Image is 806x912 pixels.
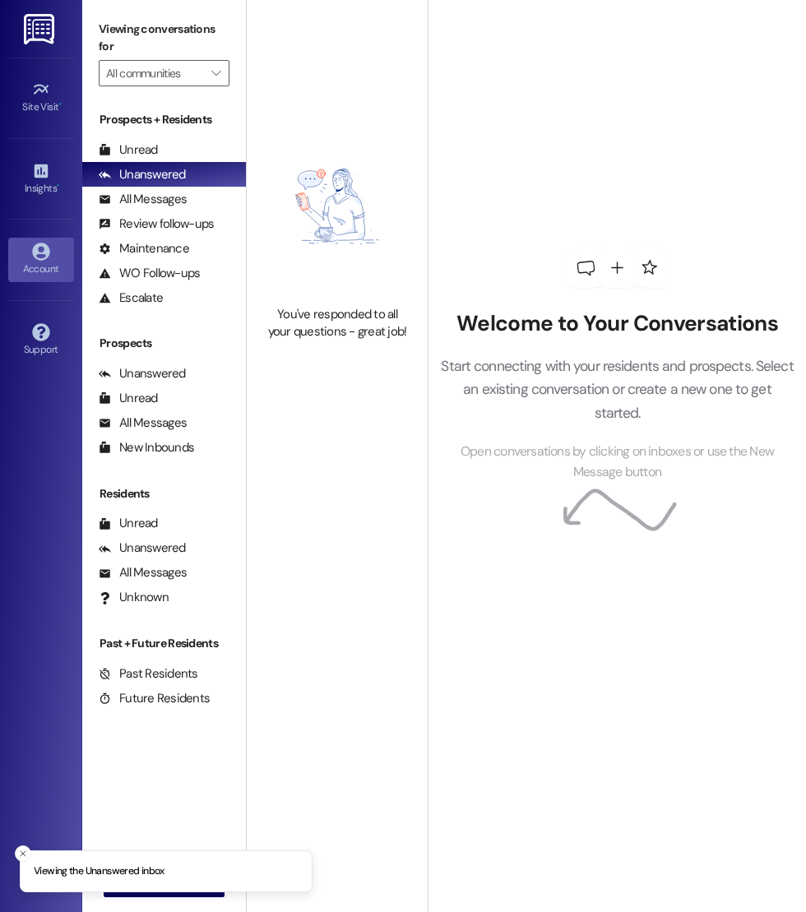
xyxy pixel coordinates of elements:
[59,99,62,110] span: •
[99,390,158,407] div: Unread
[8,238,74,282] a: Account
[99,166,186,183] div: Unanswered
[265,115,410,298] img: empty-state
[99,215,214,233] div: Review follow-ups
[440,442,794,482] span: Open conversations by clicking on inboxes or use the New Message button
[99,564,187,581] div: All Messages
[99,665,198,683] div: Past Residents
[82,635,246,652] div: Past + Future Residents
[440,311,794,337] h2: Welcome to Your Conversations
[99,240,189,257] div: Maintenance
[440,354,794,424] p: Start connecting with your residents and prospects. Select an existing conversation or create a n...
[82,485,246,502] div: Residents
[8,157,74,201] a: Insights •
[99,16,229,60] label: Viewing conversations for
[99,690,210,707] div: Future Residents
[99,539,186,557] div: Unanswered
[99,515,158,532] div: Unread
[99,191,187,208] div: All Messages
[99,439,194,456] div: New Inbounds
[8,318,74,363] a: Support
[99,414,187,432] div: All Messages
[106,60,203,86] input: All communities
[8,76,74,120] a: Site Visit •
[99,589,169,606] div: Unknown
[82,335,246,352] div: Prospects
[211,67,220,80] i: 
[34,864,164,879] p: Viewing the Unanswered inbox
[99,265,200,282] div: WO Follow-ups
[99,141,158,159] div: Unread
[15,845,31,862] button: Close toast
[99,365,186,382] div: Unanswered
[265,306,410,341] div: You've responded to all your questions - great job!
[99,289,163,307] div: Escalate
[24,14,58,44] img: ResiDesk Logo
[82,111,246,128] div: Prospects + Residents
[57,180,59,192] span: •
